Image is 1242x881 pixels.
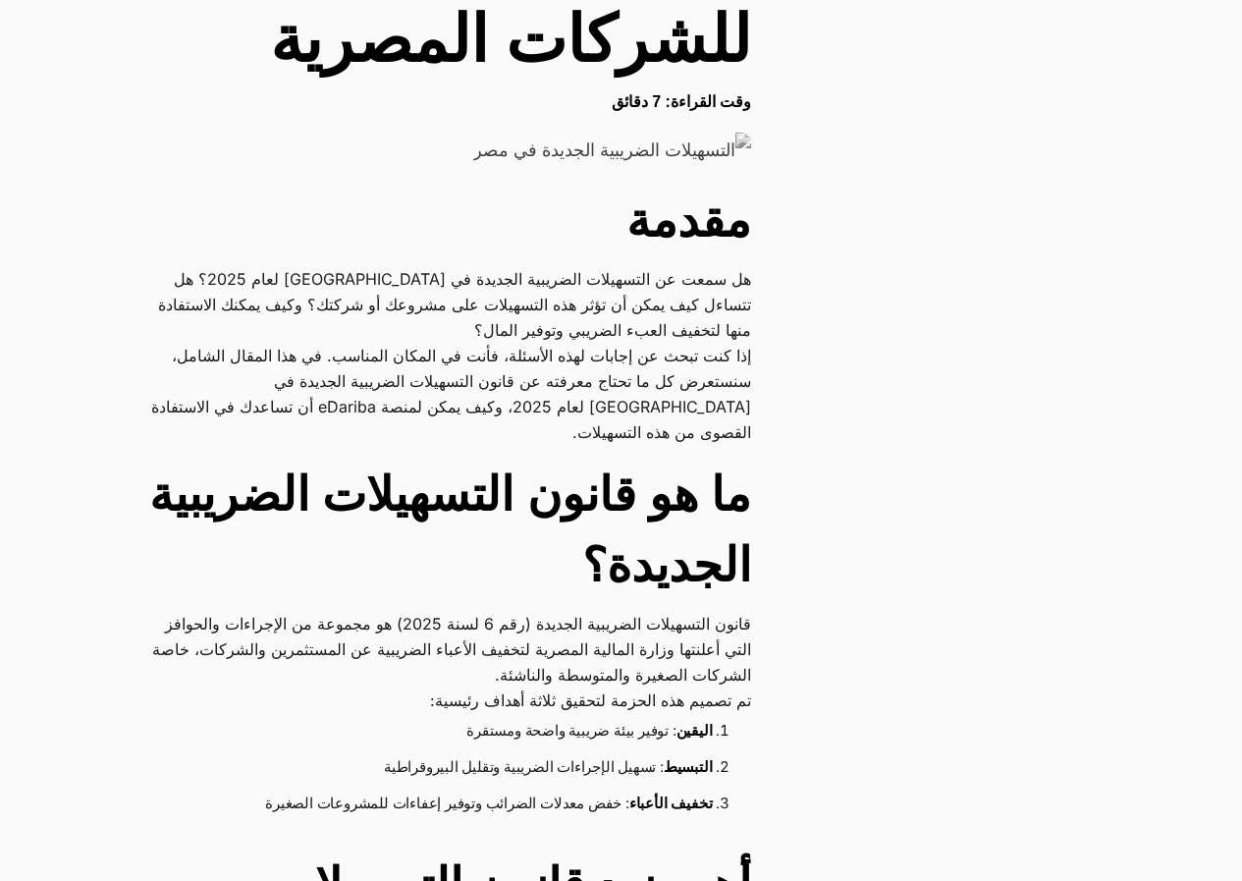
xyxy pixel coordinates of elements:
[139,343,751,445] p: إذا كنت تبحث عن إجابات لهذه الأسئلة، فأنت في المكان المناسب. في هذا المقال الشامل، سنستعرض كل ما ...
[176,749,712,786] li: : تسهيل الإجراءات الضريبية وتقليل البيروقراطية
[139,266,751,343] p: هل سمعت عن التسهيلات الضريبية الجديدة في [GEOGRAPHIC_DATA] لعام 2025؟ هل تتساءل كيف يمكن أن تؤثر ...
[473,133,751,169] img: التسهيلات الضريبية الجديدة في مصر
[176,713,712,749] li: : توفير بيئة ضريبية واضحة ومستقرة
[612,93,752,110] strong: وقت القراءة: 7 دقائق
[676,722,713,739] strong: اليقين
[139,611,751,688] p: قانون التسهيلات الضريبية الجديدة (رقم 6 لسنة 2025) هو مجموعة من الإجراءات والحوافز التي أعلنتها و...
[139,186,751,256] h2: مقدمة
[139,460,751,601] h2: ما هو قانون التسهيلات الضريبية الجديدة؟
[664,758,713,775] strong: التبسيط
[629,795,713,811] strong: تخفيف الأعباء
[176,786,712,822] li: : خفض معدلات الضرائب وتوفير إعفاءات للمشروعات الصغيرة
[139,688,751,713] p: تم تصميم هذه الحزمة لتحقيق ثلاثة أهداف رئيسية:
